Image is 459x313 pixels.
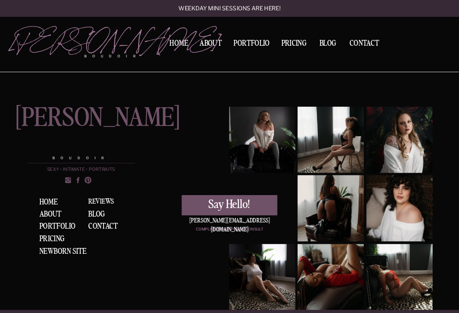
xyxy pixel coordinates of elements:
[88,223,126,231] a: Contact
[39,235,68,243] a: Pricing
[279,40,309,50] a: Pricing
[198,40,224,50] a: About
[316,40,340,47] a: BLOG
[84,53,148,59] p: boudoir
[158,6,301,13] a: Weekday mini sessions are here!
[39,223,78,231] a: Portfolio
[231,40,272,50] a: Portfolio
[14,107,143,153] a: [PERSON_NAME]
[39,198,64,207] a: Home
[10,27,147,50] a: [PERSON_NAME]
[88,210,110,218] a: BLOG
[39,210,68,220] a: About
[182,217,277,225] div: [PERSON_NAME][EMAIL_ADDRESS][DOMAIN_NAME]
[88,198,133,207] a: Reviews
[27,167,135,173] p: sexy • intimate • portraits
[346,40,382,48] a: Contact
[182,226,277,233] a: Complimentary phone consult
[182,199,276,211] a: Say Hello!
[27,155,135,161] p: Boudoir
[39,248,92,255] a: NEWBORN SITE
